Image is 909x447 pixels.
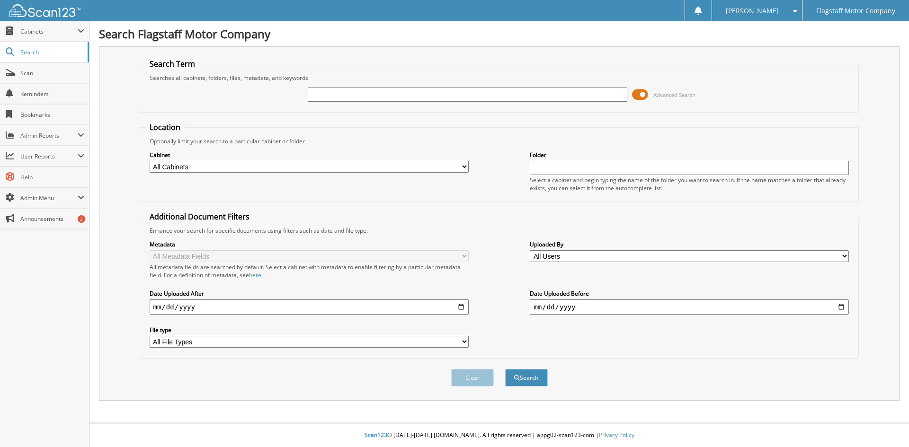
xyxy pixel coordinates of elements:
[530,299,849,315] input: end
[505,369,548,386] button: Search
[816,8,895,14] span: Flagstaff Motor Company
[145,122,185,132] legend: Location
[78,215,85,223] div: 3
[20,215,84,223] span: Announcements
[726,8,779,14] span: [PERSON_NAME]
[20,90,84,98] span: Reminders
[20,111,84,119] span: Bookmarks
[20,194,78,202] span: Admin Menu
[145,211,254,222] legend: Additional Document Filters
[365,431,387,439] span: Scan123
[150,240,469,248] label: Metadata
[530,289,849,298] label: Date Uploaded Before
[20,173,84,181] span: Help
[530,151,849,159] label: Folder
[20,69,84,77] span: Scan
[20,48,83,56] span: Search
[150,299,469,315] input: start
[451,369,494,386] button: Clear
[653,91,695,98] span: Advanced Search
[150,326,469,334] label: File type
[150,151,469,159] label: Cabinet
[20,131,78,140] span: Admin Reports
[150,263,469,279] div: All metadata fields are searched by default. Select a cabinet with metadata to enable filtering b...
[145,74,854,82] div: Searches all cabinets, folders, files, metadata, and keywords
[89,424,909,447] div: © [DATE]-[DATE] [DOMAIN_NAME]. All rights reserved | appg02-scan123-com |
[9,4,80,17] img: scan123-logo-white.svg
[249,271,261,279] a: here
[145,137,854,145] div: Optionally limit your search to a particular cabinet or folder
[530,240,849,248] label: Uploaded By
[99,26,900,42] h1: Search Flagstaff Motor Company
[145,59,200,69] legend: Search Term
[20,27,78,35] span: Cabinets
[20,152,78,160] span: User Reports
[145,227,854,235] div: Enhance your search for specific documents using filters such as date and file type.
[530,176,849,192] div: Select a cabinet and begin typing the name of the folder you want to search in. If the name match...
[150,289,469,298] label: Date Uploaded After
[599,431,634,439] a: Privacy Policy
